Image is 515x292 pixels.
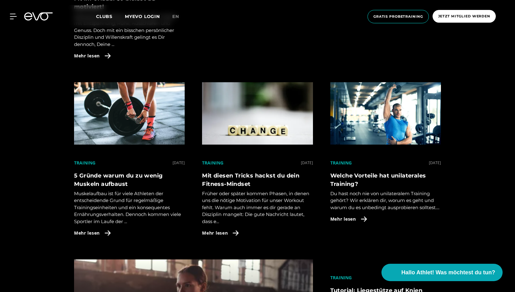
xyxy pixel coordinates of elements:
[373,14,423,19] span: Gratis Probetraining
[74,225,185,241] a: Mehr lesen
[96,13,125,19] a: Clubs
[330,216,356,222] span: Mehr lesen
[74,52,100,59] span: Mehr lesen
[330,82,441,145] img: Welche Vorteile hat unilaterales Training?
[96,14,112,19] span: Clubs
[172,14,179,19] span: en
[202,160,223,166] a: Training
[330,211,441,227] a: Mehr lesen
[74,82,185,145] img: 5 Gründe warum du zu wenig Muskeln aufbaust
[172,13,187,20] a: en
[173,159,185,166] div: [DATE]
[202,225,313,241] a: Mehr lesen
[74,172,185,225] a: 5 Gründe warum du zu wenig Muskeln aufbaustMuskelaufbau ist für viele Athleten der entscheidende ...
[401,268,495,277] span: Hallo Athlet! Was möchtest du tun?
[366,10,431,23] a: Gratis Probetraining
[74,172,185,188] h4: 5 Gründe warum du zu wenig Muskeln aufbaust
[202,172,313,225] a: Mit diesen Tricks hackst du dein Fitness-MindsetFrüher oder später kommen Phasen, in denen uns di...
[381,264,503,281] button: Hallo Athlet! Was möchtest du tun?
[330,160,352,166] a: Training
[330,172,441,211] div: Du hast noch nie von unilateralem Training gehört? Wir erklären dir, worum es geht und warum du e...
[74,230,100,236] span: Mehr lesen
[202,172,313,225] div: Früher oder später kommen Phasen, in denen uns die nötige Motivation für unser Workout fehlt. War...
[125,14,160,19] a: MYEVO LOGIN
[438,14,490,19] span: Jetzt Mitglied werden
[74,172,185,225] div: Muskelaufbau ist für viele Athleten der entscheidende Grund für regelmäßige Trainingseinheiten un...
[301,159,313,166] div: [DATE]
[202,230,228,236] span: Mehr lesen
[330,275,352,281] a: Training
[429,159,441,166] div: [DATE]
[330,172,441,211] a: Welche Vorteile hat unilaterales Training?Du hast noch nie von unilateralem Training gehört? Wir ...
[74,48,185,64] a: Mehr lesen
[202,172,313,188] h4: Mit diesen Tricks hackst du dein Fitness-Mindset
[202,82,313,145] img: Mit diesen Tricks hackst du dein Fitness-Mindset
[74,160,95,166] a: Training
[330,172,441,188] h4: Welche Vorteile hat unilaterales Training?
[431,10,498,23] a: Jetzt Mitglied werden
